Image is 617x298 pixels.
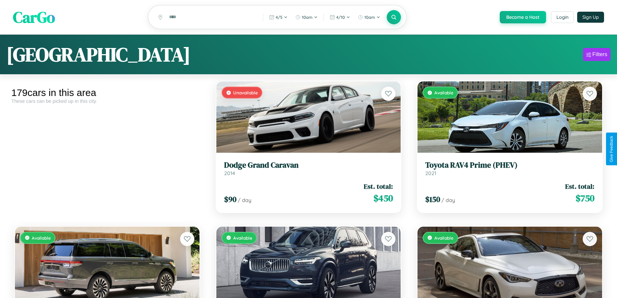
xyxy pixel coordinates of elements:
span: $ 150 [425,194,440,205]
span: 10am [364,15,375,20]
button: 10am [355,12,383,22]
div: Filters [592,51,607,58]
span: 4 / 5 [276,15,282,20]
span: Available [233,235,252,241]
h3: Toyota RAV4 Prime (PHEV) [425,161,594,170]
span: $ 750 [576,192,594,205]
span: Est. total: [364,182,393,191]
span: CarGo [13,6,55,28]
button: 4/5 [266,12,291,22]
button: Filters [583,48,611,61]
span: / day [441,197,455,203]
a: Toyota RAV4 Prime (PHEV)2021 [425,161,594,176]
button: 10am [292,12,321,22]
button: Login [551,11,574,23]
span: Available [32,235,51,241]
span: $ 90 [224,194,236,205]
span: / day [238,197,251,203]
button: Sign Up [577,12,604,23]
h3: Dodge Grand Caravan [224,161,393,170]
a: Dodge Grand Caravan2014 [224,161,393,176]
div: These cars can be picked up in this city. [11,98,203,104]
span: Available [434,90,453,95]
span: 4 / 10 [336,15,345,20]
span: 2021 [425,170,436,176]
h1: [GEOGRAPHIC_DATA] [6,41,190,68]
div: 179 cars in this area [11,87,203,98]
div: Give Feedback [609,136,614,162]
button: 4/10 [326,12,353,22]
span: Unavailable [233,90,258,95]
span: Est. total: [565,182,594,191]
span: Available [434,235,453,241]
span: $ 450 [373,192,393,205]
span: 2014 [224,170,235,176]
button: Become a Host [500,11,546,23]
span: 10am [302,15,313,20]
